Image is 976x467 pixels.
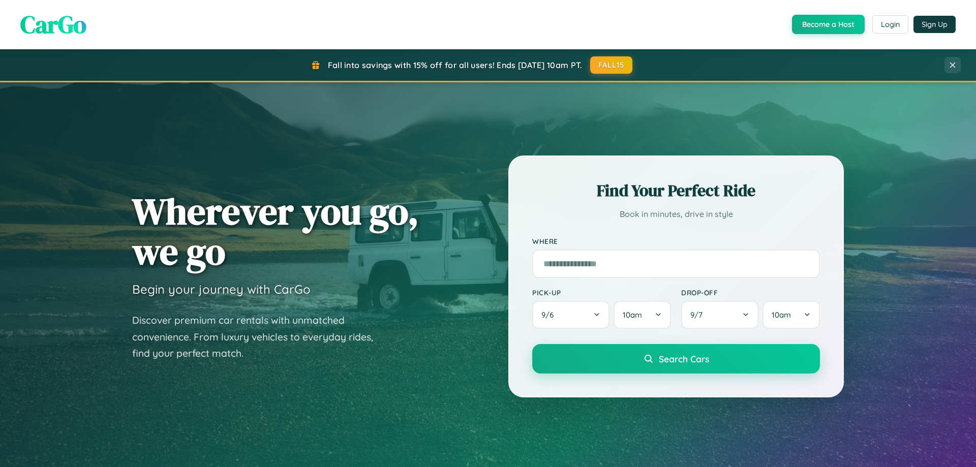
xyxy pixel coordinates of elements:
[532,237,820,245] label: Where
[792,15,865,34] button: Become a Host
[681,301,758,329] button: 9/7
[659,353,709,364] span: Search Cars
[690,310,708,320] span: 9 / 7
[590,56,633,74] button: FALL15
[20,8,86,41] span: CarGo
[623,310,642,320] span: 10am
[681,288,820,297] label: Drop-off
[614,301,671,329] button: 10am
[532,207,820,222] p: Book in minutes, drive in style
[132,191,419,271] h1: Wherever you go, we go
[872,15,908,34] button: Login
[532,344,820,373] button: Search Cars
[532,301,609,329] button: 9/6
[132,282,311,297] h3: Begin your journey with CarGo
[772,310,791,320] span: 10am
[328,60,583,70] span: Fall into savings with 15% off for all users! Ends [DATE] 10am PT.
[132,312,386,362] p: Discover premium car rentals with unmatched convenience. From luxury vehicles to everyday rides, ...
[913,16,956,33] button: Sign Up
[541,310,559,320] span: 9 / 6
[532,179,820,202] h2: Find Your Perfect Ride
[762,301,820,329] button: 10am
[532,288,671,297] label: Pick-up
